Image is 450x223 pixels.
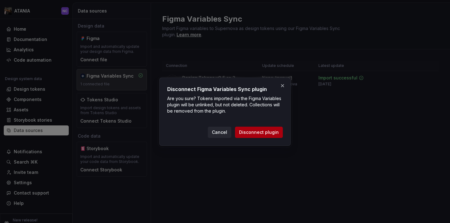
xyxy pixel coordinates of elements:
[208,127,231,138] button: Cancel
[212,129,227,135] span: Cancel
[235,127,283,138] button: Disconnect plugin
[167,85,283,93] h2: Disconnect Figma Variables Sync plugin
[167,95,283,114] p: Are you sure? Tokens imported via the Figma Variables plugin will be unlinked, but not deleted. C...
[239,129,279,135] span: Disconnect plugin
